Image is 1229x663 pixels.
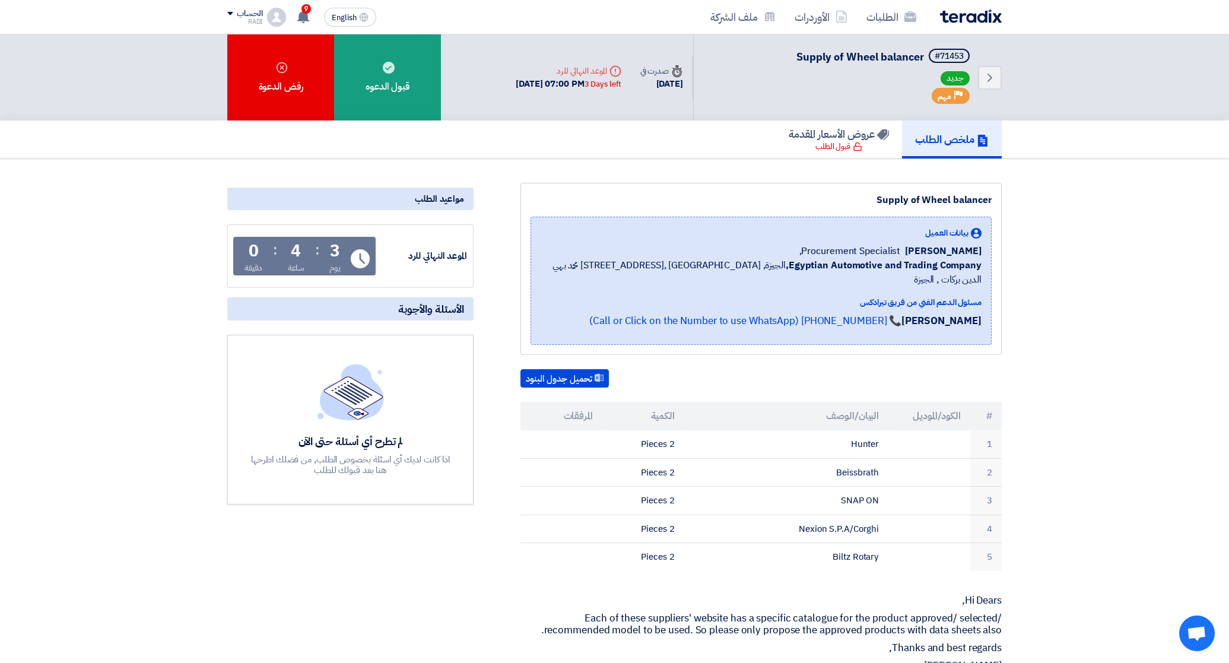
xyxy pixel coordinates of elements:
[684,402,889,430] th: البيان/الوصف
[602,402,684,430] th: الكمية
[288,262,305,274] div: ساعة
[970,402,1002,430] th: #
[776,120,902,158] a: عروض الأسعار المقدمة قبول الطلب
[398,302,464,316] span: الأسئلة والأجوبة
[684,487,889,515] td: SNAP ON
[330,243,340,259] div: 3
[815,141,862,153] div: قبول الطلب
[902,120,1002,158] a: ملخص الطلب
[250,454,452,475] div: اذا كانت لديك أي اسئلة بخصوص الطلب, من فضلك اطرحها هنا بعد قبولك للطلب
[541,296,982,309] div: مسئول الدعم الفني من فريق تيرادكس
[332,14,357,22] span: English
[684,543,889,571] td: Biltz Rotary
[640,65,683,77] div: صدرت في
[602,543,684,571] td: 2 Pieces
[915,132,989,146] h5: ملخص الطلب
[267,8,286,27] img: profile_test.png
[301,4,311,14] span: 9
[324,8,376,27] button: English
[970,515,1002,543] td: 4
[602,430,684,458] td: 2 Pieces
[701,3,785,31] a: ملف الشركة
[796,49,924,65] span: Supply of Wheel balancer
[796,49,972,65] h5: Supply of Wheel balancer
[227,188,474,210] div: مواعيد الطلب
[531,193,992,207] div: Supply of Wheel balancer
[516,65,621,77] div: الموعد النهائي للرد
[334,34,441,120] div: قبول الدعوه
[786,258,982,272] b: Egyptian Automotive and Trading Company,
[905,244,982,258] span: [PERSON_NAME]
[925,227,968,239] span: بيانات العميل
[227,18,262,25] div: RADI
[520,402,602,430] th: المرفقات
[799,244,901,258] span: Procurement Specialist,
[317,364,384,420] img: empty_state_list.svg
[520,595,1002,607] p: Hi Dears,
[938,91,951,102] span: مهم
[970,543,1002,571] td: 5
[250,434,452,448] div: لم تطرح أي أسئلة حتى الآن
[329,262,341,274] div: يوم
[516,77,621,91] div: [DATE] 07:00 PM
[237,9,262,19] div: الحساب
[857,3,926,31] a: الطلبات
[684,458,889,487] td: Beissbrath
[520,613,1002,636] p: Each of these suppliers' website has a specific catalogue for the product approved/ selected/ rec...
[520,642,1002,654] p: Thanks and best regards,
[888,402,970,430] th: الكود/الموديل
[602,458,684,487] td: 2 Pieces
[941,71,970,85] span: جديد
[227,34,334,120] div: رفض الدعوة
[273,239,277,261] div: :
[684,515,889,543] td: Nexion S.P.A/Corghi
[970,487,1002,515] td: 3
[970,458,1002,487] td: 2
[291,243,301,259] div: 4
[935,52,964,61] div: #71453
[940,9,1002,23] img: Teradix logo
[589,313,901,328] a: 📞 [PHONE_NUMBER] (Call or Click on the Number to use WhatsApp)
[244,262,263,274] div: دقيقة
[520,369,609,388] button: تحميل جدول البنود
[602,487,684,515] td: 2 Pieces
[785,3,857,31] a: الأوردرات
[315,239,319,261] div: :
[640,77,683,91] div: [DATE]
[378,249,467,263] div: الموعد النهائي للرد
[249,243,259,259] div: 0
[684,430,889,458] td: Hunter
[585,78,621,90] div: 3 Days left
[602,515,684,543] td: 2 Pieces
[789,127,889,141] h5: عروض الأسعار المقدمة
[541,258,982,287] span: الجيزة, [GEOGRAPHIC_DATA] ,[STREET_ADDRESS] محمد بهي الدين بركات , الجيزة
[901,313,982,328] strong: [PERSON_NAME]
[970,430,1002,458] td: 1
[1179,616,1215,651] div: Open chat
